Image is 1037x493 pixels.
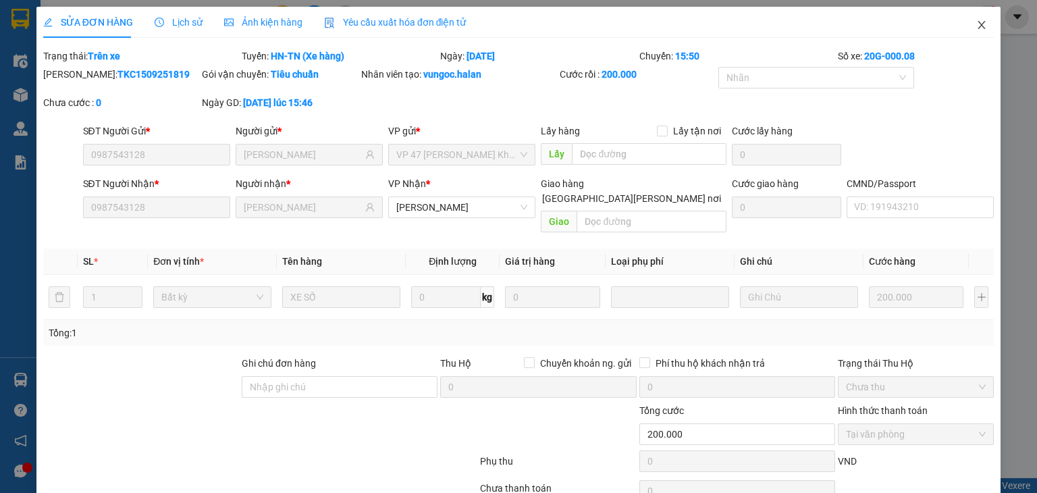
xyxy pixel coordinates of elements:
span: VP Nhận [388,178,426,189]
input: Ghi chú đơn hàng [242,376,437,398]
span: Thu Hộ [440,358,471,369]
label: Cước lấy hàng [732,126,793,136]
div: Trạng thái Thu Hộ [838,356,994,371]
b: TKC1509251819 [117,69,190,80]
span: SL [83,256,94,267]
span: Phí thu hộ khách nhận trả [650,356,770,371]
label: Ghi chú đơn hàng [242,358,316,369]
span: Tên hàng [282,256,322,267]
b: [DATE] lúc 15:46 [243,97,313,108]
span: Bất kỳ [161,287,263,307]
div: [PERSON_NAME]: [43,67,199,82]
button: delete [49,286,70,308]
div: Chuyến: [638,49,836,63]
input: 0 [505,286,600,308]
b: Tiêu chuẩn [271,69,319,80]
span: Cước hàng [869,256,915,267]
div: Người nhận [236,176,383,191]
span: Lấy hàng [541,126,580,136]
b: 200.000 [602,69,637,80]
div: Ngày GD: [202,95,358,110]
span: edit [43,18,53,27]
span: user [365,203,375,212]
span: user [365,150,375,159]
div: Số xe: [836,49,995,63]
span: Giao hàng [541,178,584,189]
div: Tổng: 1 [49,326,401,340]
div: Phụ thu [479,454,637,477]
input: VD: Bàn, Ghế [282,286,400,308]
span: Chuyển khoản ng. gửi [535,356,637,371]
input: 0 [869,286,963,308]
input: Ghi Chú [740,286,858,308]
div: Ngày: [439,49,637,63]
div: SĐT Người Nhận [83,176,230,191]
label: Hình thức thanh toán [838,405,928,416]
span: Đơn vị tính [153,256,204,267]
div: VP gửi [388,124,535,138]
span: Yêu cầu xuất hóa đơn điện tử [324,17,467,28]
input: Cước lấy hàng [732,144,841,165]
span: SỬA ĐƠN HÀNG [43,17,133,28]
input: Dọc đường [572,143,726,165]
img: icon [324,18,335,28]
span: Lấy tận nơi [668,124,726,138]
b: vungoc.halan [423,69,481,80]
div: Trạng thái: [42,49,240,63]
button: Close [963,7,1001,45]
span: VP 47 Trần Khát Chân [396,145,527,165]
b: 0 [96,97,101,108]
span: picture [224,18,234,27]
span: Lịch sử [155,17,203,28]
input: Tên người gửi [244,147,363,162]
div: Chưa cước : [43,95,199,110]
span: VP Hoàng Gia [396,197,527,217]
th: Ghi chú [735,249,863,275]
div: Tuyến: [240,49,439,63]
label: Cước giao hàng [732,178,799,189]
span: Chưa thu [846,377,986,397]
span: Ảnh kiện hàng [224,17,302,28]
span: VND [838,456,857,467]
b: 15:50 [675,51,699,61]
span: Tổng cước [639,405,684,416]
th: Loại phụ phí [606,249,735,275]
input: Tên người nhận [244,200,363,215]
div: Người gửi [236,124,383,138]
input: Cước giao hàng [732,197,841,218]
div: Cước rồi : [560,67,716,82]
span: Lấy [541,143,572,165]
span: Giá trị hàng [505,256,555,267]
b: Trên xe [88,51,120,61]
b: 20G-000.08 [864,51,915,61]
input: Dọc đường [577,211,726,232]
b: [DATE] [467,51,495,61]
div: Gói vận chuyển: [202,67,358,82]
span: Tại văn phòng [846,424,986,444]
button: plus [974,286,988,308]
span: clock-circle [155,18,164,27]
span: close [976,20,987,30]
span: Giao [541,211,577,232]
div: Nhân viên tạo: [361,67,557,82]
b: HN-TN (Xe hàng) [271,51,344,61]
span: Định lượng [429,256,477,267]
div: SĐT Người Gửi [83,124,230,138]
span: kg [481,286,494,308]
div: CMND/Passport [847,176,994,191]
span: [GEOGRAPHIC_DATA][PERSON_NAME] nơi [537,191,726,206]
